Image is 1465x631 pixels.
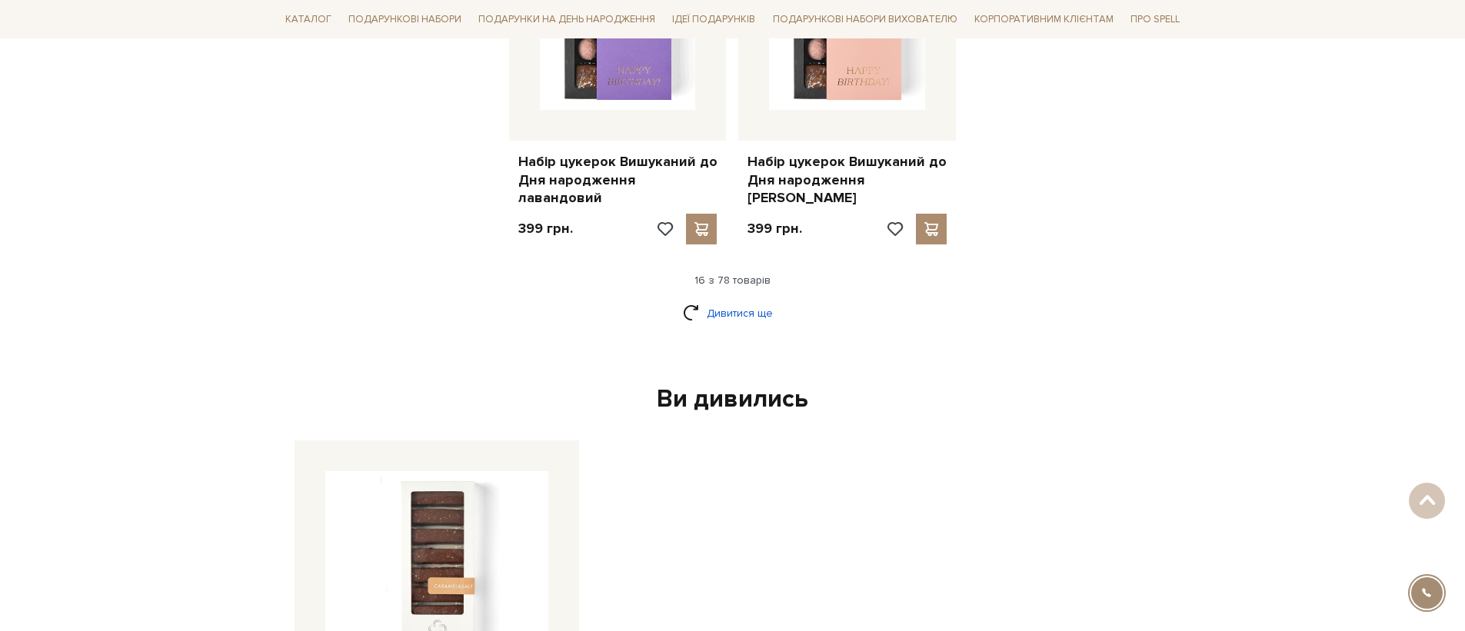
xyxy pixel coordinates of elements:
[518,153,718,207] a: Набір цукерок Вишуканий до Дня народження лавандовий
[288,384,1177,416] div: Ви дивились
[747,220,802,237] p: 399 грн.
[518,220,573,237] p: 399 грн.
[767,6,964,32] a: Подарункові набори вихователю
[342,8,468,32] a: Подарункові набори
[472,8,661,32] a: Подарунки на День народження
[1124,8,1186,32] a: Про Spell
[279,8,338,32] a: Каталог
[666,8,761,32] a: Ідеї подарунків
[747,153,947,207] a: Набір цукерок Вишуканий до Дня народження [PERSON_NAME]
[683,300,783,327] a: Дивитися ще
[968,6,1120,32] a: Корпоративним клієнтам
[273,274,1193,287] div: 16 з 78 товарів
